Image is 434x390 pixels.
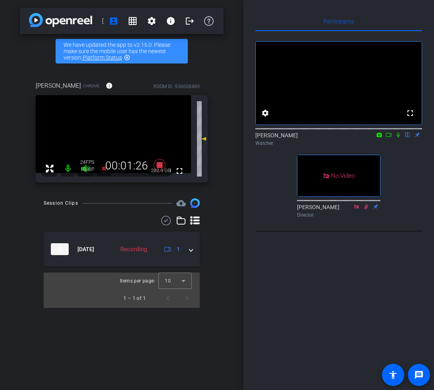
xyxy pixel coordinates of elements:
[297,203,380,219] div: [PERSON_NAME]
[120,277,155,285] div: Items per page:
[100,159,153,173] div: 00:01:26
[80,166,100,173] div: 1080P
[83,83,100,89] span: Chrome
[77,245,94,254] span: [DATE]
[83,54,122,61] a: Platform Status
[197,134,206,144] mat-icon: 0 dB
[102,13,104,29] span: [PERSON_NAME] Re-Record
[176,198,186,208] span: Destinations for your clips
[128,16,137,26] mat-icon: grid_on
[190,198,200,208] img: Session clips
[414,370,424,380] mat-icon: message
[56,39,188,63] div: We have updated the app to v2.15.0. Please make sure the mobile user has the newest version.
[255,131,422,147] div: [PERSON_NAME]
[177,245,180,254] span: 1
[51,243,69,255] img: thumb-nail
[29,13,92,27] img: app-logo
[116,245,151,254] div: Recording
[109,16,118,26] mat-icon: account_box
[123,294,146,302] div: 1 – 1 of 1
[176,198,186,208] mat-icon: cloud_upload
[124,54,130,61] mat-icon: highlight_off
[86,159,94,165] span: FPS
[177,289,197,308] button: Next page
[324,19,354,24] span: Participants
[260,108,270,118] mat-icon: settings
[403,131,413,138] mat-icon: flip
[36,81,81,90] span: [PERSON_NAME]
[44,199,78,207] div: Session Clips
[147,16,156,26] mat-icon: settings
[166,16,176,26] mat-icon: info
[405,108,415,118] mat-icon: fullscreen
[388,370,398,380] mat-icon: accessibility
[106,82,113,89] mat-icon: info
[297,211,380,219] div: Director
[158,289,177,308] button: Previous page
[331,172,355,179] span: No Video
[153,83,200,90] div: ROOM ID: 936608489
[80,159,100,165] div: 24
[44,232,200,267] mat-expansion-panel-header: thumb-nail[DATE]Recording1
[185,16,195,26] mat-icon: logout
[175,166,184,176] mat-icon: fullscreen
[255,140,422,147] div: Watcher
